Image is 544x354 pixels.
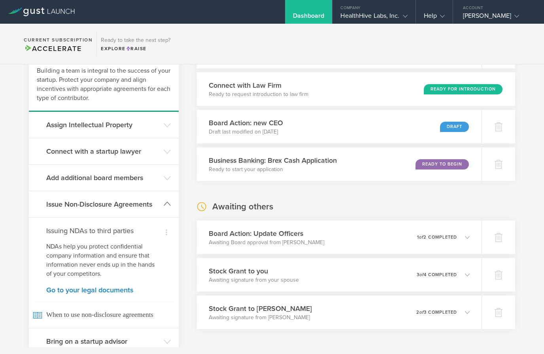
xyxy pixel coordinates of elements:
[209,166,337,173] p: Ready to start your application
[209,80,308,90] h3: Connect with Law Firm
[197,147,482,181] div: Business Banking: Brex Cash ApplicationReady to start your applicationReady to Begin
[209,303,312,314] h3: Stock Grant to [PERSON_NAME]
[463,12,530,24] div: [PERSON_NAME]
[29,301,179,328] a: When to use non-disclosure agreements
[46,120,160,130] h3: Assign Intellectual Property
[46,286,161,294] a: Go to your legal documents
[197,110,482,143] div: Board Action: new CEODraft last modified on [DATE]Draft
[46,336,160,346] h3: Bring on a startup advisor
[424,12,445,24] div: Help
[504,316,544,354] iframe: Chat Widget
[212,201,273,213] h2: Awaiting others
[101,45,170,52] div: Explore
[209,276,299,284] p: Awaiting signature from your spouse
[417,273,457,277] p: 3 4 completed
[340,12,407,24] div: HealthHive Labs, Inc.
[209,239,324,247] p: Awaiting Board approval from [PERSON_NAME]
[209,90,308,98] p: Ready to request introduction to law firm
[46,226,161,236] h4: Issuing NDAs to third parties
[46,242,161,279] p: NDAs help you protect confidential company information and ensure that information never ends up ...
[209,266,299,276] h3: Stock Grant to you
[419,272,424,277] em: of
[209,118,283,128] h3: Board Action: new CEO
[24,44,81,53] span: Accelerate
[24,38,93,42] h2: Current Subscription
[126,46,147,51] span: Raise
[440,122,469,132] div: Draft
[424,84,502,94] div: Ready for Introduction
[197,72,515,106] div: Connect with Law FirmReady to request introduction to law firmReady for Introduction
[416,310,457,314] p: 2 3 completed
[209,314,312,322] p: Awaiting signature from [PERSON_NAME]
[46,146,160,156] h3: Connect with a startup lawyer
[29,58,179,112] div: Building a team is integral to the success of your startup. Protect your company and align incent...
[96,32,174,56] div: Ready to take the next step?ExploreRaise
[417,235,457,239] p: 1 2 completed
[209,155,337,166] h3: Business Banking: Brex Cash Application
[33,301,175,328] span: When to use non-disclosure agreements
[46,199,160,209] h3: Issue Non-Disclosure Agreements
[419,235,423,240] em: of
[416,159,469,169] div: Ready to Begin
[209,128,283,136] p: Draft last modified on [DATE]
[209,228,324,239] h3: Board Action: Update Officers
[419,310,424,315] em: of
[293,12,325,24] div: Dashboard
[101,38,170,43] h3: Ready to take the next step?
[46,173,160,183] h3: Add additional board members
